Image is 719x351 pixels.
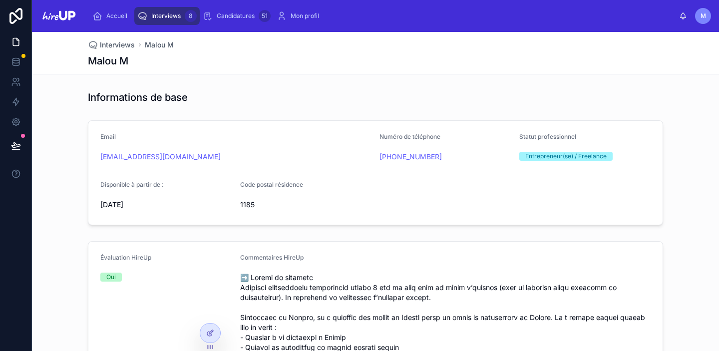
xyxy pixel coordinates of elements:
span: Disponible à partir de : [100,181,164,188]
img: App logo [40,8,77,24]
span: 1185 [240,200,372,210]
span: Statut professionnel [519,133,576,140]
span: [DATE] [100,200,232,210]
span: Email [100,133,116,140]
span: Candidatures [217,12,255,20]
span: Code postal résidence [240,181,303,188]
div: 51 [259,10,271,22]
span: Évaluation HireUp [100,254,151,261]
span: Interviews [100,40,135,50]
div: 8 [185,10,197,22]
div: Oui [106,273,116,282]
h1: Informations de base [88,90,188,104]
span: M [701,12,706,20]
a: Interviews [88,40,135,50]
a: Accueil [89,7,134,25]
a: [PHONE_NUMBER] [379,152,442,162]
a: Mon profil [274,7,326,25]
a: Interviews8 [134,7,200,25]
div: scrollable content [85,5,679,27]
a: Malou M [145,40,174,50]
span: Interviews [151,12,181,20]
span: Accueil [106,12,127,20]
span: Numéro de téléphone [379,133,440,140]
a: Candidatures51 [200,7,274,25]
h1: Malou M [88,54,128,68]
div: Entrepreneur(se) / Freelance [525,152,607,161]
span: Commentaires HireUp [240,254,304,261]
a: [EMAIL_ADDRESS][DOMAIN_NAME] [100,152,221,162]
span: Mon profil [291,12,319,20]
